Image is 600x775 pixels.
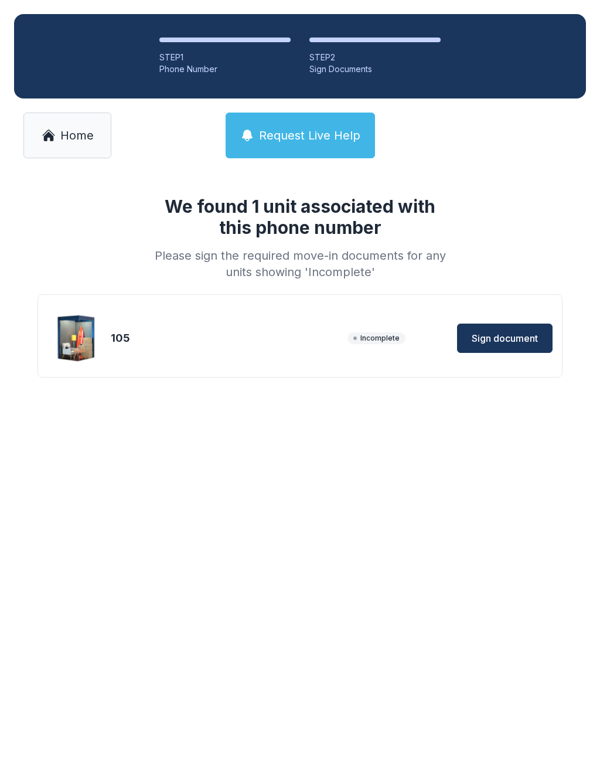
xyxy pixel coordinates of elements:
[150,196,450,238] h1: We found 1 unit associated with this phone number
[150,247,450,280] div: Please sign the required move-in documents for any units showing 'Incomplete'
[259,127,360,144] span: Request Live Help
[60,127,94,144] span: Home
[309,52,441,63] div: STEP 2
[309,63,441,75] div: Sign Documents
[472,331,538,345] span: Sign document
[159,52,291,63] div: STEP 1
[347,332,405,344] span: Incomplete
[159,63,291,75] div: Phone Number
[111,330,343,346] div: 105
